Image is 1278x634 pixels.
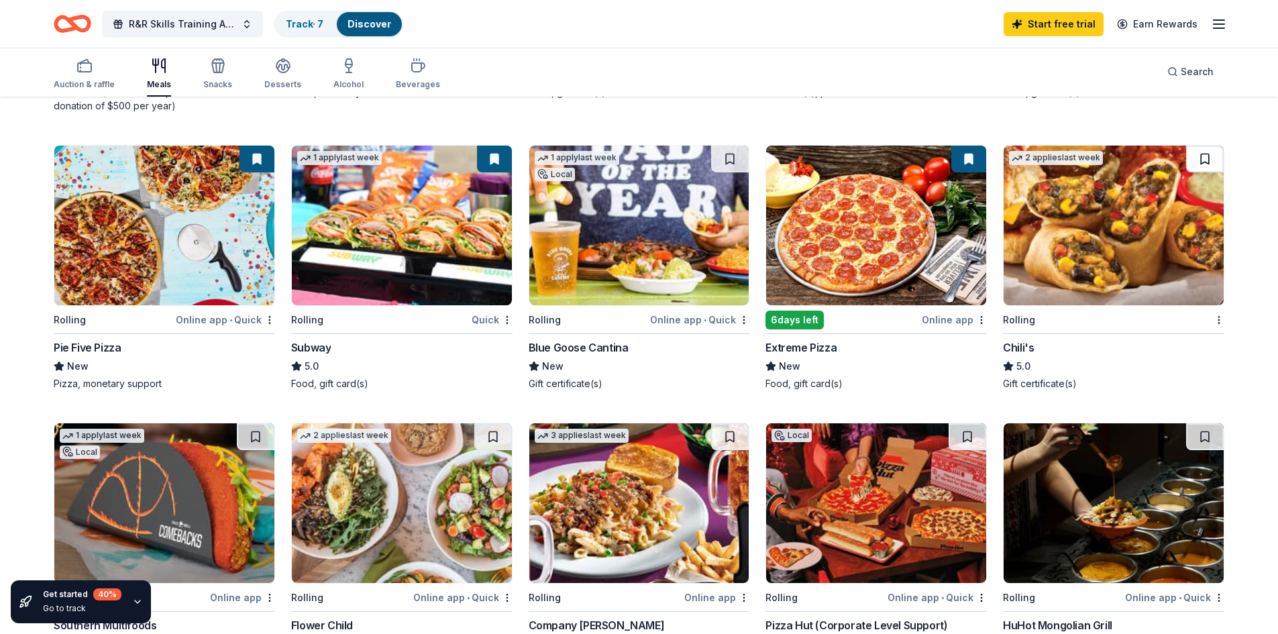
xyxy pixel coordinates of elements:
div: 2 applies last week [297,429,391,443]
span: New [542,358,564,374]
img: Image for HuHot Mongolian Grill [1004,423,1224,583]
div: 6 days left [765,311,824,329]
a: Image for Extreme Pizza6days leftOnline appExtreme PizzaNewFood, gift card(s) [765,145,987,390]
div: Gift cards ($50-100 value, with a maximum donation of $500 per year) [54,86,275,113]
img: Image for Flower Child [292,423,512,583]
div: Chili's [1003,339,1034,356]
button: Meals [147,52,171,97]
div: Desserts [264,79,301,90]
div: Online app [684,589,749,606]
span: Search [1181,64,1214,80]
button: Desserts [264,52,301,97]
a: Image for Pie Five PizzaRollingOnline app•QuickPie Five PizzaNewPizza, monetary support [54,145,275,390]
div: Online app Quick [650,311,749,328]
div: Extreme Pizza [765,339,837,356]
div: Auction & raffle [54,79,115,90]
div: Company [PERSON_NAME] [529,617,665,633]
div: Snacks [203,79,232,90]
a: Image for Blue Goose Cantina1 applylast weekLocalRollingOnline app•QuickBlue Goose CantinaNewGift... [529,145,750,390]
div: Go to track [43,603,121,614]
div: Online app Quick [176,311,275,328]
a: Track· 7 [286,18,323,30]
div: 3 applies last week [535,429,629,443]
a: Start free trial [1004,12,1104,36]
div: Rolling [1003,590,1035,606]
div: Quick [472,311,513,328]
div: Rolling [765,590,798,606]
a: Home [54,8,91,40]
div: Food, gift card(s) [765,377,987,390]
div: Gift certificate(s) [1003,377,1224,390]
img: Image for Pizza Hut (Corporate Level Support) [766,423,986,583]
div: HuHot Mongolian Grill [1003,617,1112,633]
div: Beverages [396,79,440,90]
img: Image for Blue Goose Cantina [529,146,749,305]
div: 1 apply last week [60,429,144,443]
a: Image for Subway1 applylast weekRollingQuickSubway5.0Food, gift card(s) [291,145,513,390]
span: • [229,315,232,325]
a: Earn Rewards [1109,12,1206,36]
div: Rolling [291,312,323,328]
div: Alcohol [333,79,364,90]
button: Track· 7Discover [274,11,403,38]
div: Get started [43,588,121,600]
img: Image for Company Brinker [529,423,749,583]
div: 40 % [93,588,121,600]
div: Online app Quick [1125,589,1224,606]
span: • [467,592,470,603]
div: Online app Quick [888,589,987,606]
div: Blue Goose Cantina [529,339,629,356]
span: 5.0 [1016,358,1030,374]
span: 5.0 [305,358,319,374]
div: Local [535,168,575,181]
div: 1 apply last week [297,151,382,165]
button: Beverages [396,52,440,97]
button: R&R Skills Training Academy [102,11,263,38]
a: Discover [348,18,391,30]
div: Pizza Hut (Corporate Level Support) [765,617,947,633]
div: Pie Five Pizza [54,339,121,356]
div: 2 applies last week [1009,151,1103,165]
div: 1 apply last week [535,151,619,165]
img: Image for Southern Multifoods [54,423,274,583]
button: Snacks [203,52,232,97]
div: Rolling [54,312,86,328]
div: Online app [922,311,987,328]
div: Online app [210,589,275,606]
img: Image for Chili's [1004,146,1224,305]
img: Image for Pie Five Pizza [54,146,274,305]
span: • [1179,592,1181,603]
img: Image for Subway [292,146,512,305]
div: Rolling [291,590,323,606]
button: Search [1157,58,1224,85]
div: Rolling [1003,312,1035,328]
div: Meals [147,79,171,90]
div: Food, gift card(s) [291,377,513,390]
span: New [779,358,800,374]
span: • [704,315,706,325]
span: New [67,358,89,374]
button: Auction & raffle [54,52,115,97]
a: Image for Chili's2 applieslast weekRollingChili's5.0Gift certificate(s) [1003,145,1224,390]
div: Local [771,429,812,442]
span: • [941,592,944,603]
div: Local [60,445,100,459]
div: Rolling [529,312,561,328]
div: Pizza, monetary support [54,377,275,390]
div: Flower Child [291,617,353,633]
span: R&R Skills Training Academy [129,16,236,32]
button: Alcohol [333,52,364,97]
div: Rolling [529,590,561,606]
div: Online app Quick [413,589,513,606]
div: Gift certificate(s) [529,377,750,390]
img: Image for Extreme Pizza [766,146,986,305]
div: Subway [291,339,331,356]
